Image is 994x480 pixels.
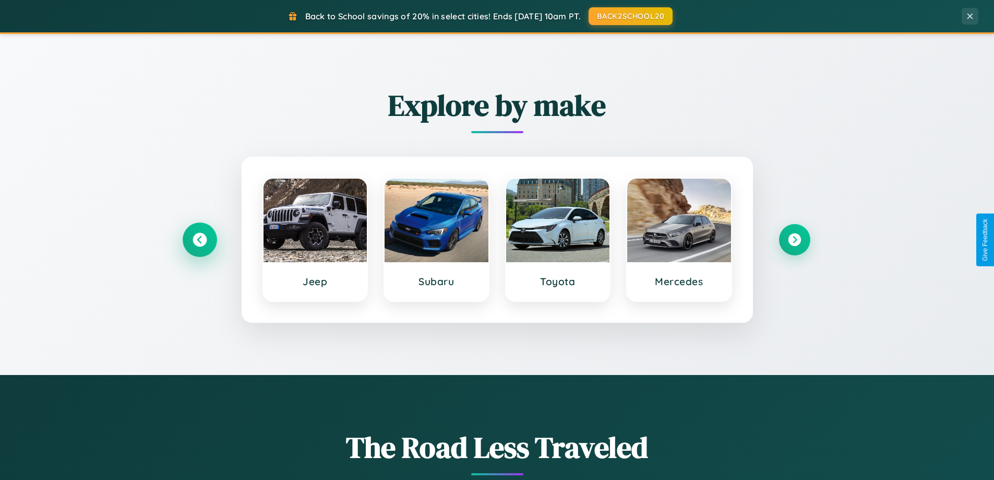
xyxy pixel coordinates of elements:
[184,427,810,467] h1: The Road Less Traveled
[184,85,810,125] h2: Explore by make
[589,7,673,25] button: BACK2SCHOOL20
[638,275,721,288] h3: Mercedes
[517,275,600,288] h3: Toyota
[981,219,989,261] div: Give Feedback
[274,275,357,288] h3: Jeep
[305,11,581,21] span: Back to School savings of 20% in select cities! Ends [DATE] 10am PT.
[395,275,478,288] h3: Subaru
